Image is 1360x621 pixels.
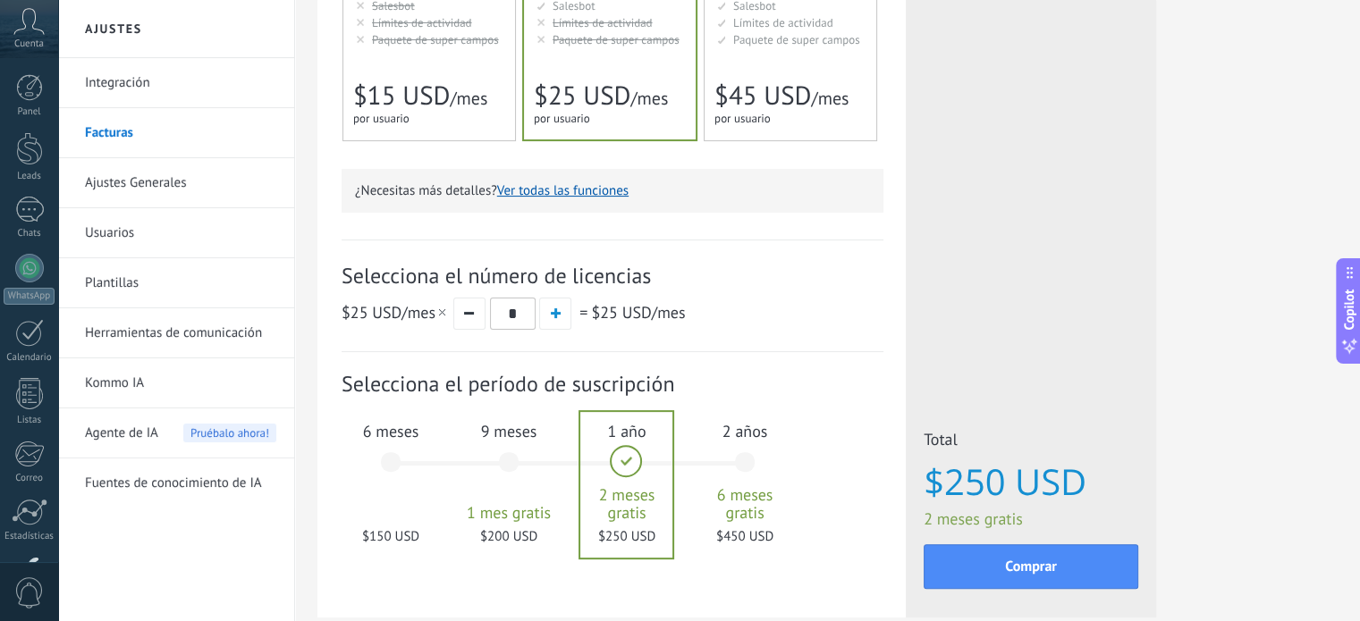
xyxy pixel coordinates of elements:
[183,424,276,442] span: Pruébalo ahora!
[85,358,276,408] a: Kommo IA
[85,308,276,358] a: Herramientas de comunicación
[372,32,499,47] span: Paquete de super campos
[58,308,294,358] li: Herramientas de comunicación
[534,79,630,113] span: $25 USD
[924,508,1138,529] span: 2 meses gratis
[1340,289,1358,330] span: Copilot
[342,421,439,441] span: 6 meses
[4,352,55,364] div: Calendario
[342,302,401,323] span: $25 USD
[58,358,294,408] li: Kommo IA
[85,58,276,108] a: Integración
[14,38,44,50] span: Cuenta
[58,258,294,308] li: Plantillas
[1005,560,1057,573] span: Comprar
[85,458,276,508] a: Fuentes de conocimiento de IA
[924,462,1138,501] span: $250 USD
[85,158,276,208] a: Ajustes Generales
[460,528,557,545] span: $200 USD
[372,15,472,30] span: Límites de actividad
[85,208,276,258] a: Usuarios
[342,262,883,290] span: Selecciona el número de licencias
[697,421,793,441] span: 2 años
[579,486,675,522] span: 2 meses gratis
[355,182,870,199] p: ¿Necesitas más detalles?
[733,32,860,47] span: Paquete de super campos
[924,544,1138,589] button: Comprar
[697,486,793,522] span: 6 meses gratis
[342,370,883,398] span: Selecciona el período de suscripción
[579,528,675,545] span: $250 USD
[58,158,294,208] li: Ajustes Generales
[58,458,294,508] li: Fuentes de conocimiento de IA
[924,429,1138,455] span: Total
[4,288,55,305] div: WhatsApp
[58,108,294,158] li: Facturas
[85,258,276,308] a: Plantillas
[497,182,629,199] button: Ver todas las funciones
[591,302,685,323] span: /mes
[4,171,55,182] div: Leads
[714,79,811,113] span: $45 USD
[4,531,55,542] div: Estadísticas
[553,15,653,30] span: Límites de actividad
[460,504,557,522] span: 1 mes gratis
[58,58,294,108] li: Integración
[353,79,450,113] span: $15 USD
[811,87,849,110] span: /mes
[534,111,590,126] span: por usuario
[697,528,793,545] span: $450 USD
[4,415,55,426] div: Listas
[714,111,771,126] span: por usuario
[58,208,294,258] li: Usuarios
[630,87,668,110] span: /mes
[450,87,487,110] span: /mes
[4,473,55,484] div: Correo
[579,302,587,323] span: =
[460,421,557,441] span: 9 meses
[579,421,675,441] span: 1 año
[4,228,55,239] div: Chats
[553,32,680,47] span: Paquete de super campos
[591,302,651,323] span: $25 USD
[58,408,294,458] li: Agente de IA
[85,408,276,458] a: Agente de IA Pruébalo ahora!
[342,528,439,545] span: $150 USD
[353,111,410,126] span: por usuario
[342,302,449,323] span: /mes
[85,108,276,158] a: Facturas
[733,15,833,30] span: Límites de actividad
[4,106,55,118] div: Panel
[85,408,158,458] span: Agente de IA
